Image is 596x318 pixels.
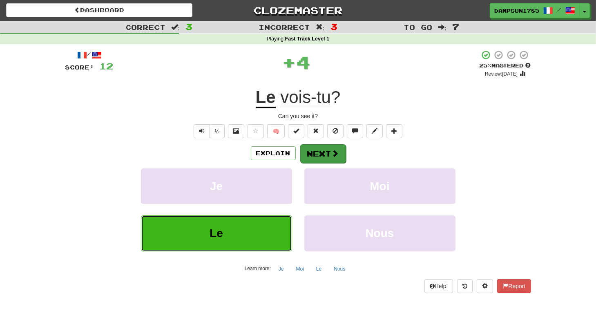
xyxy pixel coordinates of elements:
div: Can you see it? [65,112,531,120]
span: Correct [125,23,165,31]
a: DampSun1785 / [490,3,580,18]
strong: Fast Track Level 1 [285,36,330,42]
button: Set this sentence to 100% Mastered (alt+m) [288,124,304,138]
span: : [438,24,447,31]
button: Discuss sentence (alt+u) [347,124,363,138]
button: Explain [251,146,296,160]
span: Nous [366,227,394,240]
button: Je [274,263,288,275]
small: Review: [DATE] [485,71,518,77]
span: : [171,24,180,31]
small: Learn more: [245,266,271,271]
button: Help! [424,279,453,293]
button: Le [141,215,292,251]
span: / [557,7,561,12]
span: Je [210,180,223,193]
div: / [65,50,114,60]
span: Incorrect [259,23,310,31]
span: DampSun1785 [494,7,539,14]
button: Report [497,279,531,293]
button: Edit sentence (alt+d) [366,124,383,138]
button: Next [300,144,346,163]
span: 7 [452,22,459,31]
span: Le [210,227,223,240]
div: Mastered [480,62,531,69]
button: Show image (alt+x) [228,124,244,138]
span: + [282,50,297,74]
span: 3 [185,22,192,31]
button: 🧠 [267,124,285,138]
button: Nous [329,263,350,275]
button: Play sentence audio (ctl+space) [194,124,210,138]
button: Round history (alt+y) [457,279,473,293]
span: : [316,24,325,31]
button: Add to collection (alt+a) [386,124,402,138]
span: 4 [297,52,311,72]
button: Nous [304,215,455,251]
button: Reset to 0% Mastered (alt+r) [308,124,324,138]
span: 25 % [480,62,492,69]
span: 12 [100,61,114,71]
button: Moi [304,168,455,204]
span: Score: [65,64,95,71]
a: Clozemaster [205,3,391,18]
a: Dashboard [6,3,192,17]
span: ? [276,87,341,107]
span: To go [404,23,432,31]
button: Ignore sentence (alt+i) [327,124,344,138]
button: Je [141,168,292,204]
button: Le [312,263,326,275]
button: Favorite sentence (alt+f) [248,124,264,138]
button: Moi [292,263,308,275]
span: vois-tu [280,87,331,107]
span: Moi [370,180,389,193]
span: 3 [330,22,337,31]
u: Le [256,87,276,108]
div: Text-to-speech controls [192,124,225,138]
button: ½ [210,124,225,138]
